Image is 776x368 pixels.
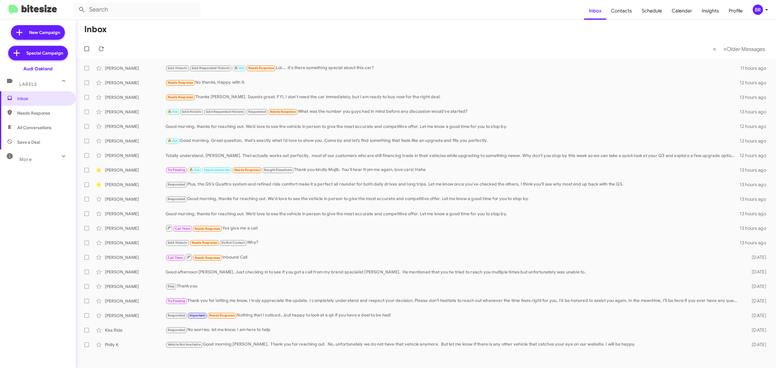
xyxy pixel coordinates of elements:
div: [PERSON_NAME] [105,225,166,231]
div: [DATE] [740,269,771,275]
span: Sold Responded Historic [192,66,230,70]
span: Responded [168,313,186,317]
div: Good afternoon [PERSON_NAME], Just checking in to see if you got a call from my brand specialist ... [166,269,740,275]
div: What was the number you guys had in mind before any discussion would've started? [166,108,740,115]
div: 12 hours ago [740,152,771,159]
div: Plus, the Q5’s Quattro system and refined ride comfort make it a perfect all rounder for both dai... [166,181,740,188]
div: 13 hours ago [740,196,771,202]
span: Try Pausing [168,299,185,303]
h1: Inbox [84,25,107,34]
div: [PERSON_NAME] [105,80,166,86]
span: New Campaign [29,29,60,35]
div: 13 hours ago [740,167,771,173]
span: Needs Response [209,313,235,317]
span: » [723,45,727,53]
div: 13 hours ago [740,182,771,188]
span: Responded [248,110,266,114]
div: [DATE] [740,283,771,289]
a: New Campaign [11,25,65,40]
div: BR [753,5,763,15]
div: 12 hours ago [740,123,771,129]
span: Labels [19,82,37,87]
div: [PERSON_NAME] [105,254,166,260]
span: More [19,157,32,162]
div: [PERSON_NAME] [105,109,166,115]
span: Stop [168,284,175,288]
span: Sold Historic [168,66,188,70]
span: Needs Response [168,95,193,99]
div: Why? [166,239,740,246]
div: Good morning, thanks for reaching out. We’d love to see the vehicle in person to give the most ac... [166,123,740,129]
a: Inbox [584,2,606,20]
span: 🔥 Hot [168,110,178,114]
div: 13 hours ago [740,94,771,100]
span: Older Messages [727,46,765,52]
div: [DATE] [740,254,771,260]
div: 13 hours ago [740,225,771,231]
span: Do Not Contact [221,241,245,245]
span: Needs Response [17,110,69,116]
span: Responded [168,197,186,201]
span: Needs Response [195,256,220,260]
div: [DATE] [740,313,771,319]
a: Special Campaign [8,46,68,60]
nav: Page navigation example [710,43,769,55]
a: Schedule [637,2,667,20]
span: Inbox [17,95,69,102]
span: 🔥 Hot [168,139,178,143]
span: Needs Response [248,66,274,70]
div: 13 hours ago [740,240,771,246]
span: Sold Historic [182,110,202,114]
div: Audi Oakland [23,66,52,72]
span: Needs Response [195,227,220,231]
span: Vehicle Not Available [168,343,201,346]
div: [PERSON_NAME] [105,298,166,304]
div: Kiss Ride [105,327,166,333]
span: Needs Response [168,81,193,85]
div: 12 hours ago [740,80,771,86]
div: [PERSON_NAME] [105,65,166,71]
span: Call Them [175,227,191,231]
div: Thank you for letting me know, I truly appreciate the update. I completely understand and respect... [166,297,740,304]
div: [PERSON_NAME] [105,138,166,144]
div: [PERSON_NAME] [105,196,166,202]
span: Needs Response [192,241,217,245]
button: Previous [709,43,720,55]
div: [PERSON_NAME] [105,182,166,188]
a: Contacts [606,2,637,20]
span: Calendar [667,2,697,20]
div: [PERSON_NAME] [105,152,166,159]
span: Needs Response [270,110,296,114]
span: Important [189,313,205,317]
div: [DATE] [740,327,771,333]
span: 🔥 Hot [189,168,199,172]
a: Insights [697,2,724,20]
span: Try Pausing [168,168,185,172]
div: Good morning. Great question, that’s exactly what I’d love to show you. Come by and let’s find so... [166,137,740,144]
div: Good morning, thanks for reaching out. We’d love to see the vehicle in person to give the most ac... [166,196,740,202]
div: Thank you kindly Mujib. You'll hear from me again, love cars! Haha [166,166,740,173]
button: Next [720,43,769,55]
div: [PERSON_NAME] [105,94,166,100]
span: Profile [724,2,748,20]
span: Sold Historic [168,241,188,245]
div: [PERSON_NAME] [105,211,166,217]
span: « [713,45,716,53]
div: No worries. let me know. I am here to help [166,326,740,333]
div: [PERSON_NAME] [105,123,166,129]
button: BR [748,5,769,15]
div: Lol.... it's there something special about this car? [166,65,740,72]
div: 11 hours ago [740,65,771,71]
div: Yes give me a call [166,224,740,232]
span: Save a Deal [17,139,40,145]
span: All Conversations [17,125,52,131]
div: [DATE] [740,298,771,304]
div: [DATE] [740,342,771,348]
div: Philly K [105,342,166,348]
div: [PERSON_NAME] [105,240,166,246]
div: [PERSON_NAME] [105,269,166,275]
